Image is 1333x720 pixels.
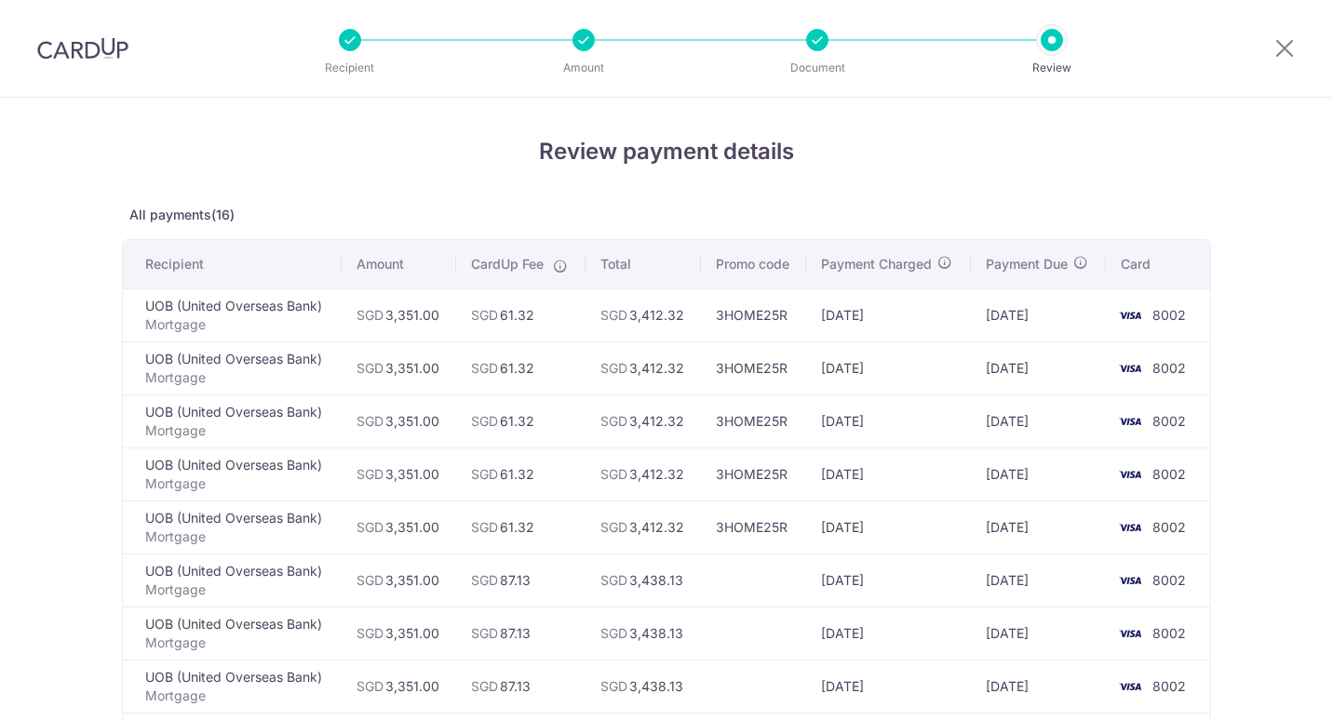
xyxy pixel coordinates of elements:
[357,307,384,323] span: SGD
[342,607,456,660] td: 3,351.00
[600,413,627,429] span: SGD
[821,255,932,273] span: Payment Charged
[456,500,586,553] td: 61.32
[123,288,342,341] td: UOB (United Overseas Bank)
[600,466,627,482] span: SGD
[971,500,1106,553] td: [DATE]
[357,519,384,535] span: SGD
[123,240,342,288] th: Recipient
[145,421,327,440] p: Mortgage
[1111,463,1149,486] img: <span class="translation_missing" title="translation missing: en.account_steps.new_confirm_form.b...
[145,633,327,652] p: Mortgage
[357,466,384,482] span: SGD
[456,660,586,713] td: 87.13
[971,553,1106,607] td: [DATE]
[586,607,701,660] td: 3,438.13
[342,341,456,394] td: 3,351.00
[471,678,498,694] span: SGD
[342,394,456,447] td: 3,351.00
[471,307,498,323] span: SGD
[123,607,342,660] td: UOB (United Overseas Bank)
[471,625,498,641] span: SGD
[586,447,701,500] td: 3,412.32
[600,519,627,535] span: SGD
[1152,360,1186,376] span: 8002
[586,500,701,553] td: 3,412.32
[281,59,419,77] p: Recipient
[806,288,970,341] td: [DATE]
[471,572,498,588] span: SGD
[342,553,456,607] td: 3,351.00
[123,660,342,713] td: UOB (United Overseas Bank)
[600,678,627,694] span: SGD
[515,59,653,77] p: Amount
[806,607,970,660] td: [DATE]
[1152,466,1186,482] span: 8002
[701,447,806,500] td: 3HOME25R
[456,447,586,500] td: 61.32
[701,341,806,394] td: 3HOME25R
[701,288,806,341] td: 3HOME25R
[806,341,970,394] td: [DATE]
[357,360,384,376] span: SGD
[701,394,806,447] td: 3HOME25R
[971,447,1106,500] td: [DATE]
[701,500,806,553] td: 3HOME25R
[123,447,342,500] td: UOB (United Overseas Bank)
[586,341,701,394] td: 3,412.32
[456,394,586,447] td: 61.32
[586,394,701,447] td: 3,412.32
[342,447,456,500] td: 3,351.00
[357,413,384,429] span: SGD
[983,59,1121,77] p: Review
[357,678,384,694] span: SGD
[456,288,586,341] td: 61.32
[342,240,456,288] th: Amount
[145,368,327,387] p: Mortgage
[342,660,456,713] td: 3,351.00
[1152,678,1186,694] span: 8002
[145,474,327,493] p: Mortgage
[971,341,1106,394] td: [DATE]
[600,360,627,376] span: SGD
[1111,410,1149,433] img: <span class="translation_missing" title="translation missing: en.account_steps.new_confirm_form.b...
[1152,413,1186,429] span: 8002
[586,240,701,288] th: Total
[806,500,970,553] td: [DATE]
[145,315,327,334] p: Mortgage
[1152,625,1186,641] span: 8002
[600,572,627,588] span: SGD
[145,687,327,705] p: Mortgage
[37,37,128,60] img: CardUp
[456,607,586,660] td: 87.13
[971,607,1106,660] td: [DATE]
[1111,622,1149,645] img: <span class="translation_missing" title="translation missing: en.account_steps.new_confirm_form.b...
[471,519,498,535] span: SGD
[1152,307,1186,323] span: 8002
[145,580,327,599] p: Mortgage
[1111,516,1149,539] img: <span class="translation_missing" title="translation missing: en.account_steps.new_confirm_form.b...
[456,341,586,394] td: 61.32
[456,553,586,607] td: 87.13
[123,394,342,447] td: UOB (United Overseas Bank)
[471,413,498,429] span: SGD
[145,527,327,546] p: Mortgage
[971,288,1106,341] td: [DATE]
[471,360,498,376] span: SGD
[971,660,1106,713] td: [DATE]
[600,307,627,323] span: SGD
[123,341,342,394] td: UOB (United Overseas Bank)
[342,288,456,341] td: 3,351.00
[806,447,970,500] td: [DATE]
[1111,569,1149,592] img: <span class="translation_missing" title="translation missing: en.account_steps.new_confirm_form.b...
[806,394,970,447] td: [DATE]
[586,288,701,341] td: 3,412.32
[1152,572,1186,588] span: 8002
[806,660,970,713] td: [DATE]
[806,553,970,607] td: [DATE]
[123,500,342,553] td: UOB (United Overseas Bank)
[971,394,1106,447] td: [DATE]
[123,553,342,607] td: UOB (United Overseas Bank)
[1111,304,1149,327] img: <span class="translation_missing" title="translation missing: en.account_steps.new_confirm_form.b...
[342,500,456,553] td: 3,351.00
